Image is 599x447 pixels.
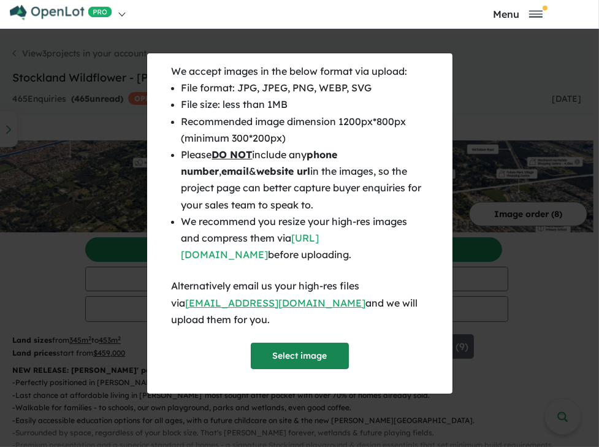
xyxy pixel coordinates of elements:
[212,148,253,161] u: DO NOT
[172,63,428,80] div: We accept images in the below format via upload:
[445,8,590,20] button: Toggle navigation
[181,96,428,113] li: File size: less than 1MB
[181,147,428,213] li: Please include any , & in the images, so the project page can better capture buyer enquiries for ...
[251,343,349,369] button: Select image
[222,165,250,177] b: email
[10,5,112,20] img: Openlot PRO Logo White
[181,80,428,96] li: File format: JPG, JPEG, PNG, WEBP, SVG
[181,213,428,264] li: We recommend you resize your high-res images and compress them via before uploading.
[257,165,311,177] b: website url
[172,278,428,328] div: Alternatively email us your high-res files via and we will upload them for you.
[181,113,428,147] li: Recommended image dimension 1200px*800px (minimum 300*200px)
[186,297,366,309] a: [EMAIL_ADDRESS][DOMAIN_NAME]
